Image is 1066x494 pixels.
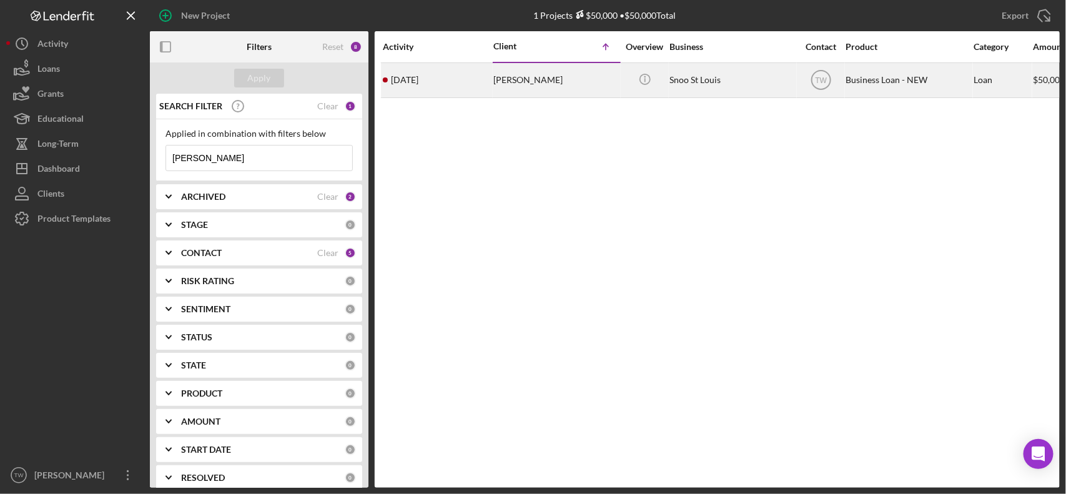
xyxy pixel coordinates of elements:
div: Product Templates [37,206,111,234]
div: 0 [345,219,356,230]
b: AMOUNT [181,417,220,427]
div: Snoo St Louis [669,64,794,97]
div: $50,000 [573,10,618,21]
div: Open Intercom Messenger [1024,439,1054,469]
div: Activity [383,42,492,52]
div: Loan [974,64,1032,97]
div: Grants [37,81,64,109]
b: Filters [247,42,272,52]
button: TW[PERSON_NAME] [6,463,144,488]
button: Export [989,3,1060,28]
div: Educational [37,106,84,134]
div: 0 [345,304,356,315]
button: Dashboard [6,156,144,181]
div: 0 [345,444,356,455]
div: Business Loan - NEW [846,64,970,97]
b: ARCHIVED [181,192,225,202]
div: 8 [350,41,362,53]
div: Category [974,42,1032,52]
div: Applied in combination with filters below [165,129,353,139]
button: Grants [6,81,144,106]
div: [PERSON_NAME] [31,463,112,491]
div: 0 [345,388,356,399]
div: 0 [345,275,356,287]
button: Clients [6,181,144,206]
div: [PERSON_NAME] [493,64,618,97]
div: Long-Term [37,131,79,159]
div: 0 [345,332,356,343]
button: Activity [6,31,144,56]
div: Apply [248,69,271,87]
div: 0 [345,416,356,427]
div: Loans [37,56,60,84]
div: 5 [345,247,356,259]
b: PRODUCT [181,388,222,398]
div: Clear [317,192,338,202]
div: Clear [317,101,338,111]
div: Client [493,41,556,51]
div: Business [669,42,794,52]
div: 2 [345,191,356,202]
b: SENTIMENT [181,304,230,314]
div: Activity [37,31,68,59]
button: Loans [6,56,144,81]
div: Overview [621,42,668,52]
div: 1 Projects • $50,000 Total [534,10,676,21]
b: CONTACT [181,248,222,258]
time: 2025-08-12 15:46 [391,75,418,85]
span: $50,000 [1033,74,1065,85]
b: RISK RATING [181,276,234,286]
button: Apply [234,69,284,87]
div: Export [1002,3,1029,28]
div: 0 [345,360,356,371]
button: New Project [150,3,242,28]
button: Long-Term [6,131,144,156]
b: SEARCH FILTER [159,101,222,111]
div: 1 [345,101,356,112]
b: STAGE [181,220,208,230]
b: RESOLVED [181,473,225,483]
div: Product [846,42,970,52]
b: STATUS [181,332,212,342]
b: START DATE [181,445,231,455]
text: TW [14,472,24,479]
div: Clear [317,248,338,258]
button: Educational [6,106,144,131]
div: Clients [37,181,64,209]
b: STATE [181,360,206,370]
div: Contact [797,42,844,52]
div: New Project [181,3,230,28]
div: Dashboard [37,156,80,184]
div: Reset [322,42,343,52]
text: TW [815,76,827,85]
button: Product Templates [6,206,144,231]
div: 0 [345,472,356,483]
